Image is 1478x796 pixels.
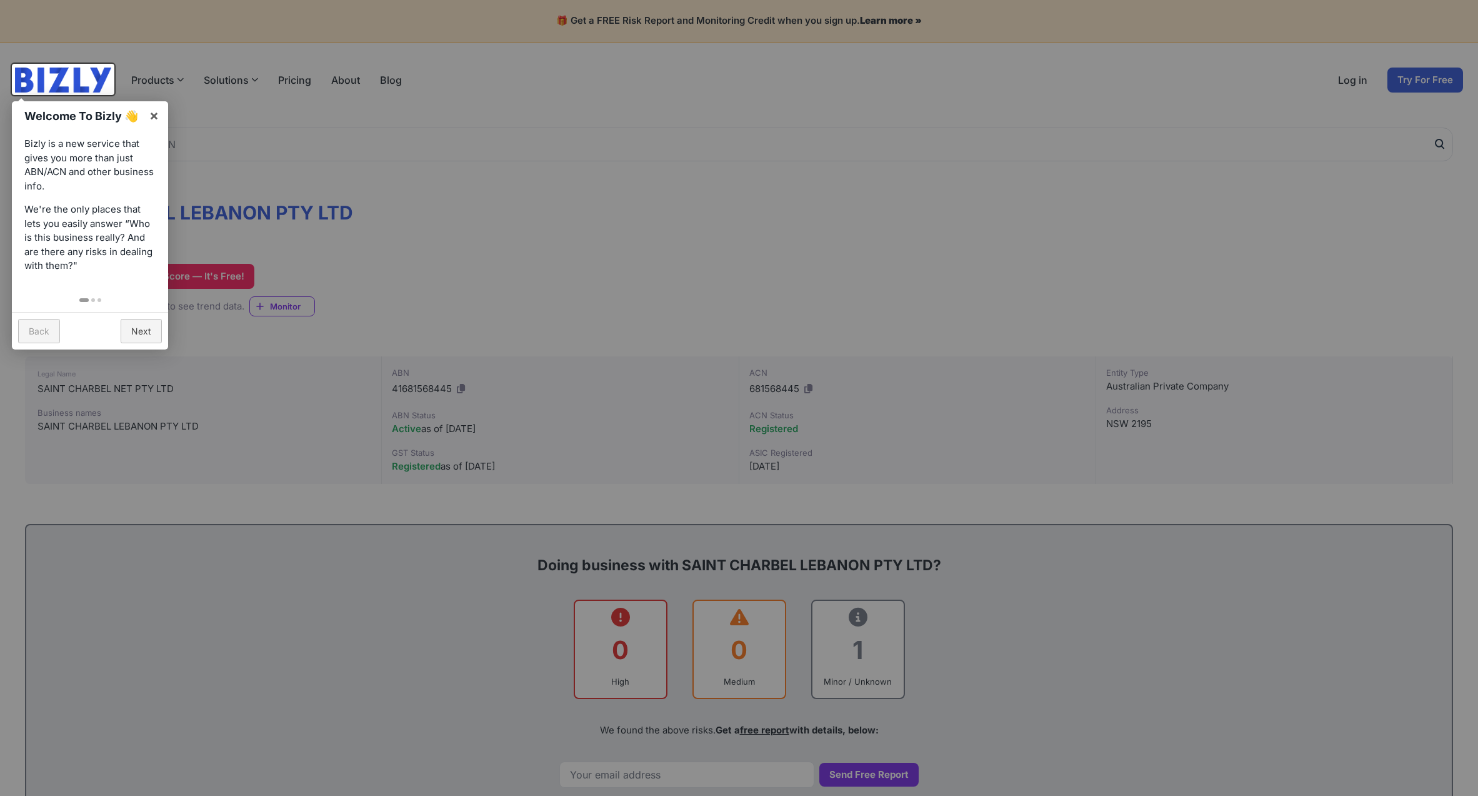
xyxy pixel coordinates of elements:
[18,319,60,343] a: Back
[24,137,156,193] p: Bizly is a new service that gives you more than just ABN/ACN and other business info.
[24,108,142,124] h1: Welcome To Bizly 👋
[24,203,156,273] p: We're the only places that lets you easily answer “Who is this business really? And are there any...
[140,101,168,129] a: ×
[121,319,162,343] a: Next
